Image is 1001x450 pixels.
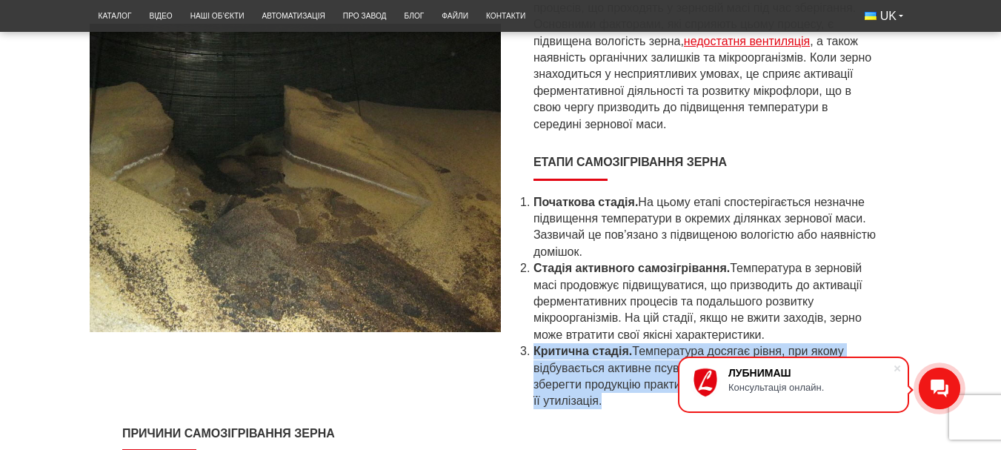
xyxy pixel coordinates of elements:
[533,343,879,410] li: Температура досягає рівня, при якому відбувається активне псування зерна. У цьому випадку зберегт...
[396,4,433,28] a: Блог
[533,194,879,261] li: На цьому етапі спостерігається незначне підвищення температури в окремих ділянках зернової маси. ...
[334,4,396,28] a: Про завод
[90,4,141,28] a: Каталог
[533,345,632,357] strong: Критична стадія.
[182,4,253,28] a: Наші об’єкти
[477,4,534,28] a: Контакти
[433,4,477,28] a: Файли
[880,8,897,24] span: UK
[533,156,727,168] strong: Етапи самозігрівання зерна
[856,4,912,29] button: UK
[140,4,181,28] a: Відео
[728,382,893,393] div: Консультація онлайн.
[533,260,879,343] li: Температура в зерновій масі продовжує підвищуватися, що призводить до активації ферментативних пр...
[728,367,893,379] div: ЛУБНИМАШ
[253,4,334,28] a: Автоматизація
[533,196,638,208] strong: Початкова стадія.
[122,427,335,440] strong: Причини самозігрівання зерна
[684,35,810,47] a: недостатня вентиляція
[533,262,730,274] strong: Стадія активного самозігрівання.
[865,12,877,20] img: Українська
